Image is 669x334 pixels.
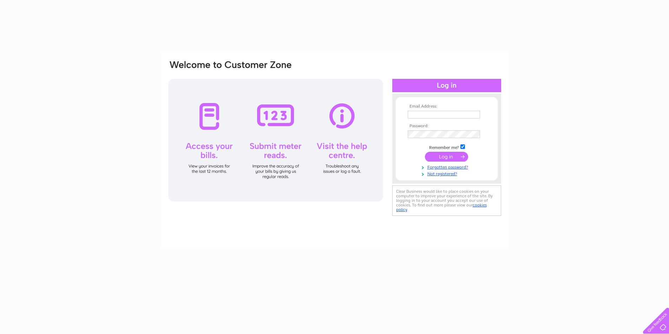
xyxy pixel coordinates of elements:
[408,163,487,170] a: Forgotten password?
[396,203,487,212] a: cookies policy
[408,170,487,177] a: Not registered?
[392,185,501,216] div: Clear Business would like to place cookies on your computer to improve your experience of the sit...
[406,104,487,109] th: Email Address:
[406,143,487,150] td: Remember me?
[425,152,468,162] input: Submit
[406,124,487,129] th: Password:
